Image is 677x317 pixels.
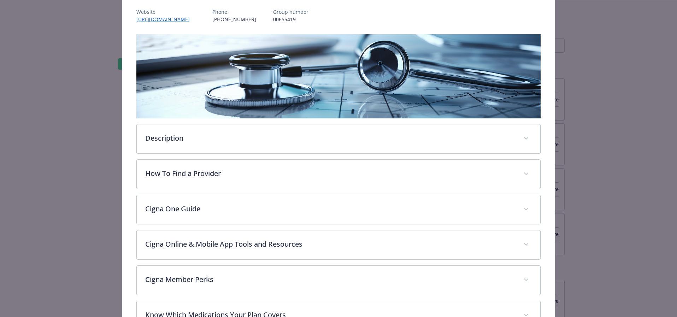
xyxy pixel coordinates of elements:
p: Cigna Member Perks [145,274,515,285]
p: Description [145,133,515,143]
p: [PHONE_NUMBER] [212,16,256,23]
div: Cigna Online & Mobile App Tools and Resources [137,230,540,259]
p: 00655419 [273,16,308,23]
p: How To Find a Provider [145,168,515,179]
div: Cigna Member Perks [137,266,540,295]
div: Cigna One Guide [137,195,540,224]
div: Description [137,124,540,153]
div: How To Find a Provider [137,160,540,189]
p: Cigna One Guide [145,204,515,214]
p: Website [136,8,195,16]
p: Group number [273,8,308,16]
a: [URL][DOMAIN_NAME] [136,16,195,23]
p: Phone [212,8,256,16]
p: Cigna Online & Mobile App Tools and Resources [145,239,515,250]
img: banner [136,34,541,118]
